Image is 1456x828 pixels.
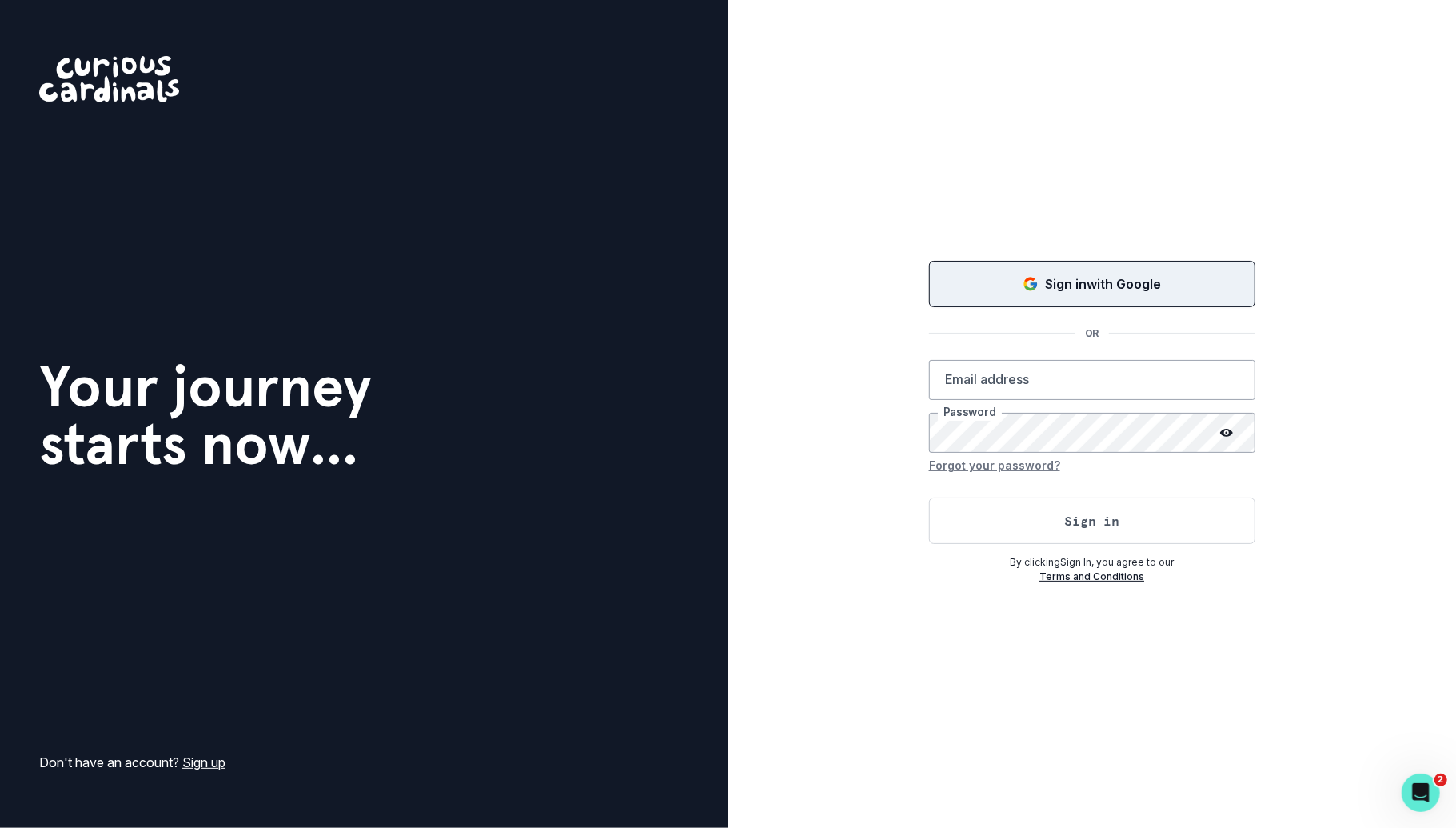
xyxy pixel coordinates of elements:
span: 2 [1434,774,1447,786]
p: Sign in with Google [1045,274,1161,294]
p: OR [1075,326,1109,341]
button: Sign in with Google (GSuite) [929,261,1255,307]
button: Forgot your password? [929,453,1060,478]
button: Sign in [929,498,1255,544]
h1: Your journey starts now... [39,358,372,473]
img: Curious Cardinals Logo [39,56,179,102]
a: Terms and Conditions [1039,570,1144,582]
iframe: Intercom live chat [1402,774,1440,812]
p: By clicking Sign In , you agree to our [929,555,1255,570]
p: Don't have an account? [39,753,225,772]
a: Sign up [182,754,225,770]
